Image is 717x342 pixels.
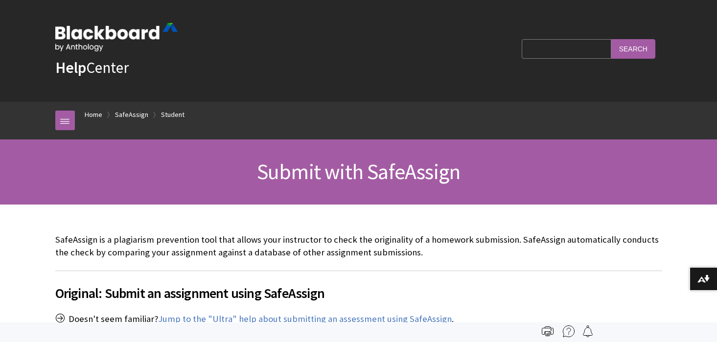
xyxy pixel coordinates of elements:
img: Print [542,325,554,337]
a: Jump to the "Ultra" help about submitting an assessment using SafeAssign [158,313,452,325]
strong: Help [55,58,86,77]
h2: Original: Submit an assignment using SafeAssign [55,271,662,303]
p: SafeAssign is a plagiarism prevention tool that allows your instructor to check the originality o... [55,233,662,259]
a: Home [85,109,102,121]
a: HelpCenter [55,58,129,77]
img: Blackboard by Anthology [55,23,178,51]
input: Search [611,39,655,58]
span: Submit with SafeAssign [257,158,460,185]
a: SafeAssign [115,109,148,121]
img: More help [563,325,575,337]
a: Student [161,109,185,121]
p: Doesn't seem familiar? . [55,313,662,325]
img: Follow this page [582,325,594,337]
